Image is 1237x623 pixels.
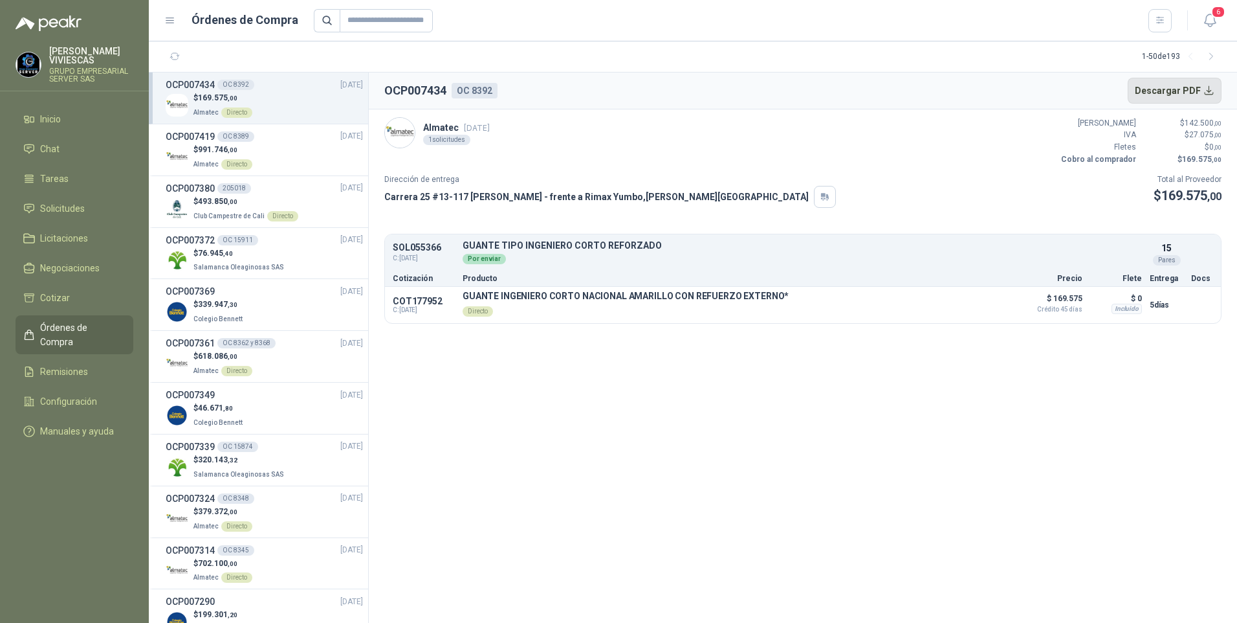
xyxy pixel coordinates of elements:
[166,284,363,325] a: OCP007369[DATE] Company Logo$339.947,30Colegio Bennett
[463,241,1142,251] p: GUANTE TIPO INGENIERO CORTO REFORZADO
[384,174,836,186] p: Dirección de entrega
[166,560,188,582] img: Company Logo
[193,212,265,220] span: Club Campestre de Cali
[340,234,363,246] span: [DATE]
[193,419,243,426] span: Colegio Bennett
[193,367,219,374] span: Almatec
[40,261,100,275] span: Negociaciones
[198,249,233,258] span: 76.945
[217,183,251,194] div: 205018
[1214,131,1221,139] span: ,00
[40,394,97,409] span: Configuración
[221,572,252,583] div: Directo
[166,300,188,323] img: Company Logo
[193,247,287,260] p: $
[166,543,215,558] h3: OCP007314
[1150,275,1183,282] p: Entrega
[1058,129,1136,141] p: IVA
[193,144,252,156] p: $
[1090,291,1142,306] p: $ 0
[193,109,219,116] span: Almatec
[1182,155,1221,164] span: 169.575
[16,107,133,131] a: Inicio
[16,196,133,221] a: Solicitudes
[16,389,133,414] a: Configuración
[166,284,215,299] h3: OCP007369
[1154,174,1221,186] p: Total al Proveedor
[463,275,1010,282] p: Producto
[267,211,298,221] div: Directo
[221,521,252,532] div: Directo
[1018,291,1082,313] p: $ 169.575
[49,67,133,83] p: GRUPO EMPRESARIAL SERVER SAS
[393,243,455,253] p: SOL055366
[1144,153,1221,166] p: $
[340,286,363,298] span: [DATE]
[166,352,188,375] img: Company Logo
[228,146,237,153] span: ,00
[166,336,215,350] h3: OCP007361
[193,574,219,581] span: Almatec
[340,337,363,350] span: [DATE]
[228,508,237,515] span: ,00
[1161,188,1221,203] span: 169.575
[393,306,455,314] span: C: [DATE]
[166,492,363,532] a: OCP007324OC 8348[DATE] Company Logo$379.372,00AlmatecDirecto
[217,80,254,90] div: OC 8392
[166,78,215,92] h3: OCP007434
[1018,306,1082,313] span: Crédito 45 días
[166,181,215,196] h3: OCP007380
[221,159,252,170] div: Directo
[1214,144,1221,151] span: ,00
[1153,255,1181,266] div: Pares
[40,365,88,379] span: Remisiones
[463,291,789,301] p: GUANTE INGENIERO CORTO NACIONAL AMARILLO CON REFUERZO EXTERNO*
[16,166,133,191] a: Tareas
[166,404,188,427] img: Company Logo
[340,596,363,608] span: [DATE]
[393,275,455,282] p: Cotización
[166,233,363,274] a: OCP007372OC 15911[DATE] Company Logo$76.945,40Salamanca Oleaginosas SAS
[193,315,243,323] span: Colegio Bennett
[166,198,188,220] img: Company Logo
[393,253,455,264] span: C: [DATE]
[166,78,363,119] a: OCP007434OC 8392[DATE] Company Logo$169.575,00AlmatecDirecto
[193,92,252,104] p: $
[221,366,252,376] div: Directo
[198,559,237,568] span: 702.100
[166,456,188,479] img: Company Logo
[16,286,133,310] a: Cotizar
[463,254,506,264] div: Por enviar
[16,16,82,31] img: Logo peakr
[16,315,133,354] a: Órdenes de Compra
[166,249,188,271] img: Company Logo
[228,611,237,618] span: ,20
[40,112,61,126] span: Inicio
[1142,47,1221,67] div: 1 - 50 de 193
[228,353,237,360] span: ,00
[16,226,133,251] a: Licitaciones
[16,359,133,384] a: Remisiones
[166,440,363,481] a: OCP007339OC 15874[DATE] Company Logo$320.143,32Salamanca Oleaginosas SAS
[217,235,258,245] div: OC 15911
[340,130,363,142] span: [DATE]
[198,93,237,102] span: 169.575
[1154,186,1221,206] p: $
[166,130,363,170] a: OCP007419OC 8389[DATE] Company Logo$991.746,00AlmatecDirecto
[217,493,254,504] div: OC 8348
[198,403,233,413] span: 46.671
[16,52,41,77] img: Company Logo
[166,388,363,429] a: OCP007349[DATE] Company Logo$46.671,80Colegio Bennett
[1161,241,1172,255] p: 15
[221,108,252,118] div: Directo
[166,130,215,144] h3: OCP007419
[1214,120,1221,127] span: ,00
[1207,190,1221,203] span: ,00
[40,424,114,438] span: Manuales y ayuda
[223,250,233,257] span: ,40
[1150,297,1183,313] p: 5 días
[393,296,455,306] p: COT177952
[464,123,490,133] span: [DATE]
[193,454,287,466] p: $
[193,558,252,570] p: $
